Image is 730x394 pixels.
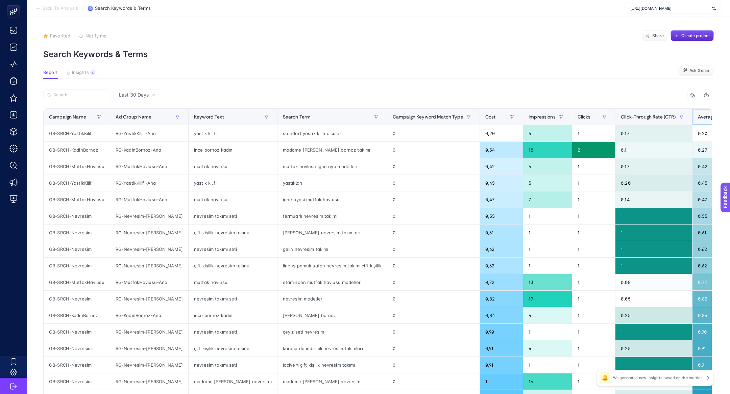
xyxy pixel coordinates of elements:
[277,175,387,191] div: yastıkları
[480,125,523,141] div: 0,20
[189,258,277,274] div: çift kişilik nevresim takımı
[110,307,188,323] div: RG-KadinBornoz-Ana
[523,291,572,307] div: 19
[523,175,572,191] div: 5
[277,208,387,224] div: fermuarlı nevresim takımı
[523,307,572,323] div: 4
[523,125,572,141] div: 6
[387,258,480,274] div: 0
[44,225,110,241] div: GB-SRCH-Nevresim
[387,225,480,241] div: 0
[523,158,572,175] div: 6
[189,373,277,390] div: madame [PERSON_NAME] nevresim
[110,340,188,357] div: RG-Nevresim-[PERSON_NAME]
[189,158,277,175] div: mutfak havlusu
[480,258,523,274] div: 0,62
[615,142,692,158] div: 0,11
[485,114,496,120] span: Cost
[110,158,188,175] div: RG-MutfakHavlusu-Ana
[387,357,480,373] div: 0
[189,175,277,191] div: yastık kılıfı
[615,191,692,208] div: 0,14
[387,241,480,257] div: 0
[572,373,615,390] div: 1
[110,373,188,390] div: RG-Nevresim-[PERSON_NAME]
[110,225,188,241] div: RG-Nevresim-[PERSON_NAME]
[189,125,277,141] div: yastık kılıfı
[615,158,692,175] div: 0,17
[44,208,110,224] div: GB-SRCH-Nevresim
[387,158,480,175] div: 0
[615,125,692,141] div: 0,17
[480,340,523,357] div: 0,91
[43,49,714,59] p: Search Keywords & Terms
[572,158,615,175] div: 1
[277,191,387,208] div: igne oyasi mutfak havlusu
[615,258,692,274] div: 1
[44,357,110,373] div: GB-SRCH-Nevresim
[678,65,714,76] button: Ask Genie
[283,114,311,120] span: Search Term
[621,114,676,120] span: Click-Through Rate (CTR)
[86,33,106,38] span: Notify me
[189,142,277,158] div: ince bornoz kadın
[572,291,615,307] div: 1
[615,175,692,191] div: 0,20
[277,324,387,340] div: çeyiz seti nevresim
[630,6,709,11] span: [URL][DOMAIN_NAME]
[523,357,572,373] div: 1
[615,291,692,307] div: 0,05
[387,307,480,323] div: 0
[652,33,664,38] span: Share
[480,208,523,224] div: 0,55
[44,307,110,323] div: GB-SRCH-KadinBornoz
[110,241,188,257] div: RG-Nevresim-[PERSON_NAME]
[189,225,277,241] div: çift kişilik nevresim takımı
[43,70,58,75] span: Report
[523,142,572,158] div: 18
[387,175,480,191] div: 0
[189,291,277,307] div: nevresim takımı seti
[189,274,277,290] div: mutfak havlusu
[712,5,716,12] img: svg%3e
[523,225,572,241] div: 1
[615,225,692,241] div: 1
[698,114,727,120] span: Average CPC
[95,6,151,11] span: Search Keywords & Terms
[572,274,615,290] div: 1
[615,357,692,373] div: 1
[189,357,277,373] div: nevresim takımı seti
[480,291,523,307] div: 0,82
[689,68,709,73] span: Ask Genie
[523,258,572,274] div: 1
[110,324,188,340] div: RG-Nevresim-[PERSON_NAME]
[277,125,387,141] div: standart yastık kılıfı ölçüleri
[480,142,523,158] div: 0,54
[110,291,188,307] div: RG-Nevresim-[PERSON_NAME]
[387,373,480,390] div: 0
[277,291,387,307] div: nevresim modelleri
[189,191,277,208] div: mutfak havlusu
[189,208,277,224] div: nevresim takımı seti
[671,30,714,41] button: Create project
[277,225,387,241] div: [PERSON_NAME] nevresim takımları
[393,114,463,120] span: Campaign Keyword Match Type
[72,70,89,75] span: Insights
[387,291,480,307] div: 0
[387,142,480,158] div: 0
[572,208,615,224] div: 1
[523,274,572,290] div: 13
[480,241,523,257] div: 0,62
[277,158,387,175] div: mutfak havlusu igne oya modelleri
[480,357,523,373] div: 0,91
[572,125,615,141] div: 1
[44,158,110,175] div: GB-SRCH-MutfakHavlusu
[44,142,110,158] div: GB-SRCH-KadinBornoz
[615,241,692,257] div: 1
[615,307,692,323] div: 0,25
[277,357,387,373] div: lacivert çift kişilik nevresim takımı
[277,307,387,323] div: [PERSON_NAME] bornoz
[189,324,277,340] div: nevresim takımı seti
[480,274,523,290] div: 0,72
[79,33,106,38] button: Notify me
